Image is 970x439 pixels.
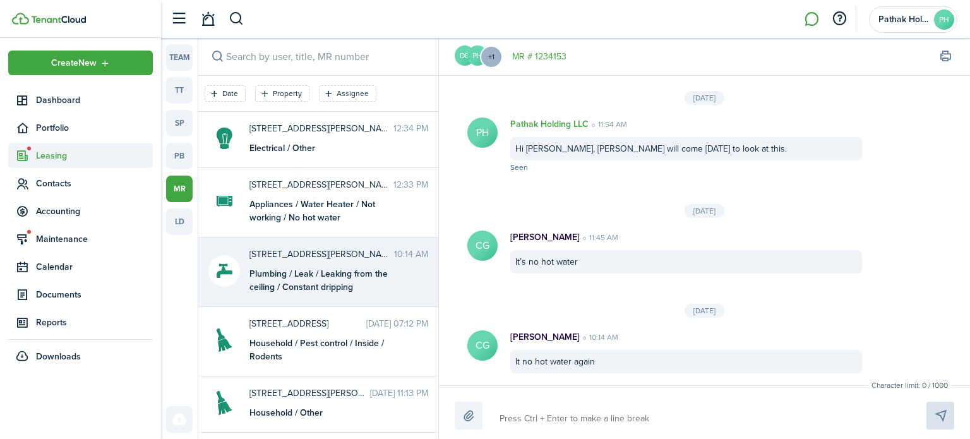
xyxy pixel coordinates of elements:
filter-tag-label: Date [222,88,238,99]
img: Household [217,387,232,419]
img: TenantCloud [12,13,29,25]
a: mr [166,176,193,202]
div: [DATE] [685,204,724,218]
span: Reports [36,316,153,329]
filter-tag: Open filter [205,85,246,102]
span: Calendar [36,260,153,274]
filter-tag: Open filter [255,85,309,102]
div: Household / Pest control / Inside / Rodents [249,337,407,363]
filter-tag-label: Assignee [337,88,369,99]
time: [DATE] 07:12 PM [366,317,428,330]
button: Open resource center [829,8,850,30]
time: 11:54 AM [589,119,627,130]
time: [DATE] 11:13 PM [370,387,428,400]
a: team [166,44,193,71]
button: Open menu [8,51,153,75]
span: 104-108 Madison St [249,317,366,330]
a: ld [166,208,193,235]
input: search [198,38,438,75]
p: [PERSON_NAME] [510,330,580,344]
avatar-text: PH [467,45,488,66]
menu-trigger: +1 [480,45,503,68]
a: MR # 1234153 [512,50,566,63]
img: Electrical [217,123,232,154]
span: Leasing [36,149,153,162]
time: 11:45 AM [580,232,618,243]
a: Notifications [196,3,220,35]
button: Open sidebar [167,7,191,31]
button: Search [208,48,226,66]
span: Pathak Holding LLC [878,15,929,24]
avatar-text: CG [467,231,498,261]
avatar-text: PH [934,9,954,30]
img: Household [217,325,232,356]
button: Open menu [488,45,503,68]
span: 423 Scott St [249,387,370,400]
div: Plumbing / Leak / Leaking from the ceiling / Constant dripping [249,267,407,294]
button: Print [937,48,954,66]
filter-tag: Open filter [319,85,376,102]
filter-tag-label: Property [273,88,302,99]
time: 10:14 AM [580,332,618,343]
span: Downloads [36,350,81,363]
div: Hi [PERSON_NAME], [PERSON_NAME] will come [DATE] to look at this. [510,137,862,160]
div: Electrical / Other [249,141,407,155]
avatar-text: DB [455,45,475,66]
span: Accounting [36,205,153,218]
div: Appliances / Water Heater / Not working / No hot water [249,198,407,224]
span: Portfolio [36,121,153,135]
time: 10:14 AM [394,248,428,261]
span: 423 Scott St [249,178,393,191]
button: Search [229,8,244,30]
span: 423 Scott St [249,122,393,135]
a: Reports [8,310,153,335]
span: Contacts [36,177,153,190]
p: [PERSON_NAME] [510,231,580,244]
div: Household / Other [249,406,407,419]
span: Maintenance [36,232,153,246]
a: tt [166,77,193,104]
div: It’s no hot water [510,250,862,274]
span: 423 Scott St [249,248,394,261]
span: Dashboard [36,93,153,107]
a: pb [166,143,193,169]
span: Documents [36,288,153,301]
img: Appliances [217,186,232,217]
p: Pathak Holding LLC [510,117,589,131]
avatar-text: PH [467,117,498,148]
img: Plumbing [217,255,232,287]
time: 12:34 PM [393,122,428,135]
div: It no hot water again [510,350,862,373]
div: [DATE] [685,304,724,318]
a: Dashboard [8,88,153,112]
span: Create New [51,59,97,68]
span: Seen [510,162,528,173]
small: Character limit: 0 / 1000 [868,380,951,391]
img: TenantCloud [31,16,86,23]
div: [DATE] [685,91,724,105]
avatar-text: CG [467,330,498,361]
a: sp [166,110,193,136]
time: 12:33 PM [393,178,428,191]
